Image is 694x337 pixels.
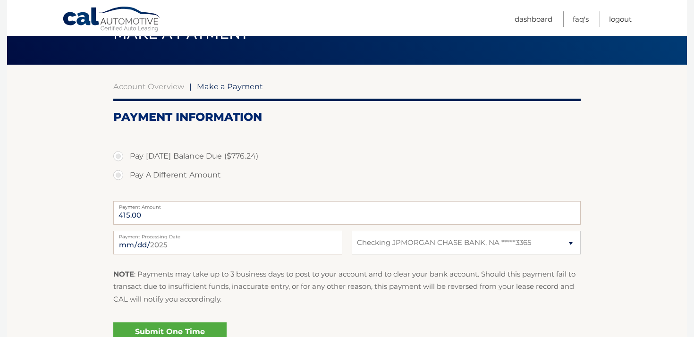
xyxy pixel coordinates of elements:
[113,147,581,166] label: Pay [DATE] Balance Due ($776.24)
[197,82,263,91] span: Make a Payment
[515,11,552,27] a: Dashboard
[113,201,581,225] input: Payment Amount
[113,268,581,305] p: : Payments may take up to 3 business days to post to your account and to clear your bank account....
[113,231,342,254] input: Payment Date
[189,82,192,91] span: |
[113,166,581,185] label: Pay A Different Amount
[113,82,184,91] a: Account Overview
[113,110,581,124] h2: Payment Information
[113,270,134,278] strong: NOTE
[113,201,581,209] label: Payment Amount
[113,231,342,238] label: Payment Processing Date
[573,11,589,27] a: FAQ's
[609,11,632,27] a: Logout
[62,6,161,34] a: Cal Automotive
